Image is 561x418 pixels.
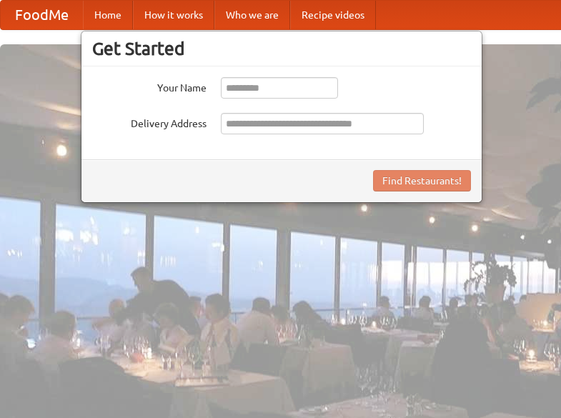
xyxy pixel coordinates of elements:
[373,170,471,191] button: Find Restaurants!
[92,38,471,59] h3: Get Started
[1,1,83,29] a: FoodMe
[92,77,207,95] label: Your Name
[290,1,376,29] a: Recipe videos
[133,1,214,29] a: How it works
[92,113,207,131] label: Delivery Address
[83,1,133,29] a: Home
[214,1,290,29] a: Who we are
